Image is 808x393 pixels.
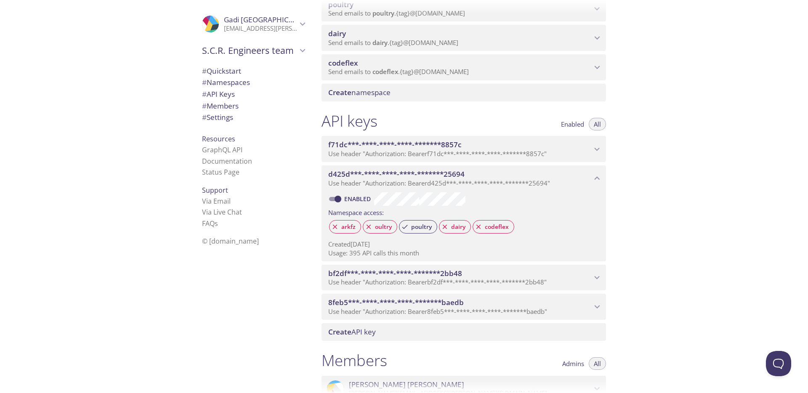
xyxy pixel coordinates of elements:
[195,100,311,112] div: Members
[328,38,458,47] span: Send emails to . {tag} @[DOMAIN_NAME]
[202,101,207,111] span: #
[202,145,242,154] a: GraphQL API
[322,54,606,80] div: codeflex namespace
[329,220,361,234] div: arkfz
[343,195,374,203] a: Enabled
[372,38,388,47] span: dairy
[328,58,358,68] span: codeflex
[202,89,235,99] span: API Keys
[202,196,231,206] a: Via Email
[328,327,351,337] span: Create
[399,220,437,234] div: poultry
[202,89,207,99] span: #
[202,66,241,76] span: Quickstart
[195,88,311,100] div: API Keys
[202,236,259,246] span: © [DOMAIN_NAME]
[589,357,606,370] button: All
[195,65,311,77] div: Quickstart
[215,219,218,228] span: s
[556,118,589,130] button: Enabled
[202,207,242,217] a: Via Live Chat
[202,77,250,87] span: Namespaces
[589,118,606,130] button: All
[766,351,791,376] iframe: Help Scout Beacon - Open
[322,25,606,51] div: dairy namespace
[557,357,589,370] button: Admins
[195,40,311,61] div: S.C.R. Engineers team
[322,84,606,101] div: Create namespace
[322,323,606,341] div: Create API Key
[372,67,398,76] span: codeflex
[322,351,387,370] h1: Members
[202,186,228,195] span: Support
[202,157,252,166] a: Documentation
[195,112,311,123] div: Team Settings
[473,220,514,234] div: codeflex
[406,223,437,231] span: poultry
[328,9,465,17] span: Send emails to . {tag} @[DOMAIN_NAME]
[195,77,311,88] div: Namespaces
[202,112,207,122] span: #
[328,67,469,76] span: Send emails to . {tag} @[DOMAIN_NAME]
[439,220,471,234] div: dairy
[202,77,207,87] span: #
[328,240,599,249] p: Created [DATE]
[372,9,394,17] span: poultry
[195,10,311,38] div: Gadi Gamburg
[363,220,397,234] div: oultry
[480,223,514,231] span: codeflex
[328,29,346,38] span: dairy
[202,134,235,143] span: Resources
[336,223,361,231] span: arkfz
[328,327,376,337] span: API key
[202,219,218,228] a: FAQ
[328,249,599,258] p: Usage: 395 API calls this month
[202,167,239,177] a: Status Page
[202,112,233,122] span: Settings
[202,45,297,56] span: S.C.R. Engineers team
[224,15,313,24] span: Gadi [GEOGRAPHIC_DATA]
[328,88,391,97] span: namespace
[328,206,384,218] label: Namespace access:
[224,24,297,33] p: [EMAIL_ADDRESS][PERSON_NAME][DOMAIN_NAME]
[202,101,239,111] span: Members
[370,223,397,231] span: oultry
[322,112,377,130] h1: API keys
[446,223,470,231] span: dairy
[202,66,207,76] span: #
[328,88,351,97] span: Create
